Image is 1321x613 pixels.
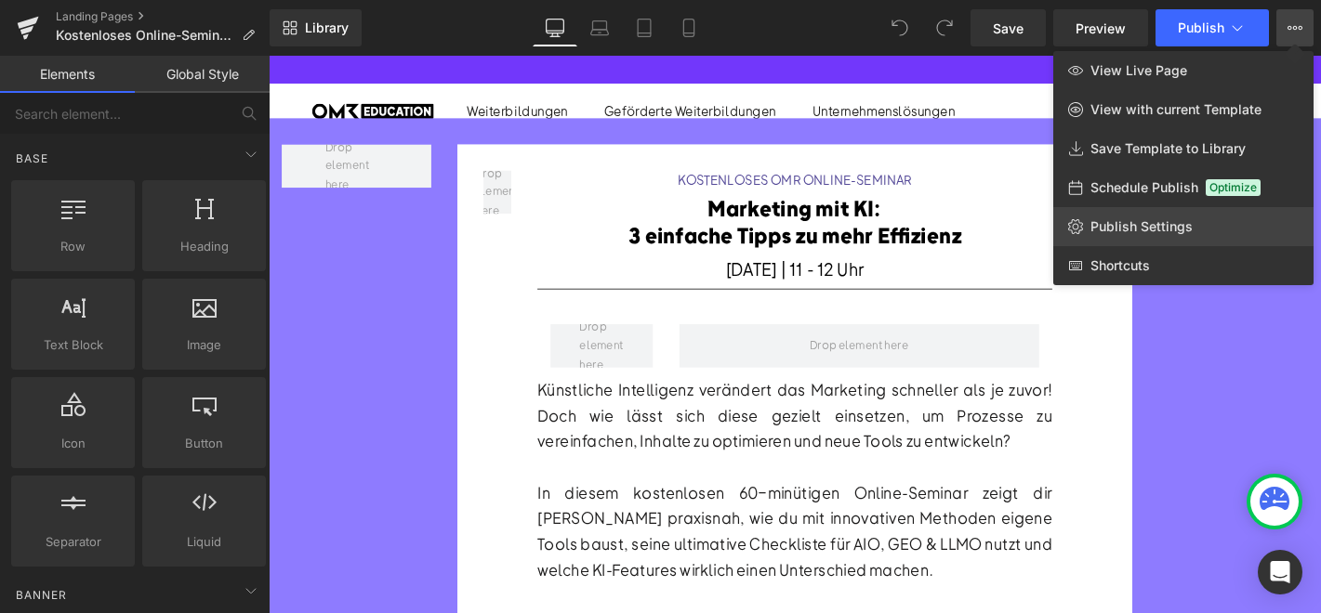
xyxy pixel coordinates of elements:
[533,9,577,46] a: Desktop
[993,19,1024,38] span: Save
[1090,179,1198,196] span: Schedule Publish
[1090,140,1246,157] span: Save Template to Library
[148,237,260,256] span: Heading
[1206,179,1261,196] span: Optimize
[287,453,838,564] div: In diesem kostenlosen 60-minütigen Online-Seminar zeigt dir [PERSON_NAME] praxisnah, wie du mit i...
[469,149,655,176] font: Marketing mit KI:
[212,50,320,68] a: WeiterbildungenWeiterbildungen
[212,48,733,72] nav: Hauptmenü
[1156,9,1269,46] button: Publish
[1090,218,1193,235] span: Publish Settings
[148,434,260,453] span: Button
[1053,9,1148,46] a: Preview
[926,9,963,46] button: Redo
[17,237,129,256] span: Row
[1018,50,1037,70] a: Suche
[270,9,362,46] a: New Library
[667,9,711,46] a: Mobile
[56,28,234,43] span: Kostenloses Online-Seminar | KI
[305,20,349,36] span: Library
[14,586,69,604] span: Banner
[56,9,270,24] a: Landing Pages
[135,56,270,93] a: Global Style
[488,215,636,239] font: [DATE] | 11 - 12 Uhr
[1090,101,1262,118] span: View with current Template
[287,123,838,144] h5: KOSTENLOSES OMR ONLINE-SEMINAR
[17,335,129,355] span: Text Block
[1276,9,1314,46] button: View Live PageView with current TemplateSave Template to LibrarySchedule PublishOptimizePublish S...
[622,9,667,46] a: Tablet
[359,50,542,68] a: Geförderte Weiterbildungen
[384,177,740,205] font: 3 einfache Tipps zu mehr Effizienz
[1090,257,1150,274] span: Shortcuts
[1258,550,1302,594] div: Open Intercom Messenger
[581,50,733,68] a: UnternehmenslösungenUnternehmenslösungen
[46,51,177,67] img: Omr_education_Logo
[1076,19,1126,38] span: Preview
[148,335,260,355] span: Image
[14,150,50,167] span: Base
[1090,62,1187,79] span: View Live Page
[17,434,129,453] span: Icon
[881,9,918,46] button: Undo
[148,532,260,552] span: Liquid
[17,532,129,552] span: Separator
[287,343,838,425] div: Künstliche Intelligenz verändert das Marketing schneller als je zuvor! Doch wie lässt sich diese ...
[577,9,622,46] a: Laptop
[1178,20,1224,35] span: Publish
[1061,49,1078,71] a: Warenkorb öffnen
